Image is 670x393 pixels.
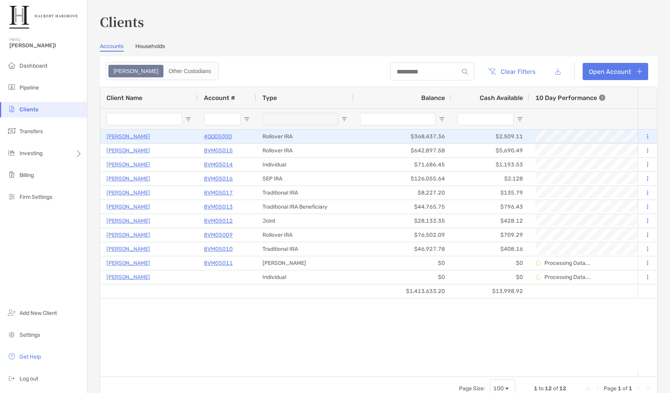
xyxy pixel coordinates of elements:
div: $408.16 [451,242,529,256]
span: Firm Settings [19,194,52,200]
div: SEP IRA [256,172,354,186]
div: $0 [354,256,451,270]
a: 8VM05015 [204,146,233,155]
div: $0 [451,256,529,270]
span: Page [604,385,617,392]
div: Individual [256,158,354,171]
div: $2,128 [451,172,529,186]
span: Settings [19,332,40,338]
span: Balance [421,94,445,102]
img: Processing Data icon [535,261,541,266]
div: Rollover IRA [256,228,354,242]
div: $0 [354,270,451,284]
a: Open Account [583,63,648,80]
span: Type [262,94,277,102]
span: of [553,385,558,392]
input: Account # Filter Input [204,113,241,125]
a: [PERSON_NAME] [106,216,150,226]
div: $44,765.75 [354,200,451,214]
img: billing icon [7,170,16,179]
span: Clients [19,106,38,113]
img: clients icon [7,104,16,114]
div: $13,998.92 [451,284,529,298]
span: Client Name [106,94,142,102]
button: Open Filter Menu [185,116,191,122]
div: Rollover IRA [256,130,354,143]
img: firm-settings icon [7,192,16,201]
div: $796.43 [451,200,529,214]
div: Traditional IRA [256,186,354,200]
div: $642,897.58 [354,144,451,157]
img: add_new_client icon [7,308,16,317]
span: Transfers [19,128,43,135]
a: Households [135,43,165,52]
span: [PERSON_NAME]! [9,42,82,49]
input: Balance Filter Input [360,113,436,125]
a: [PERSON_NAME] [106,272,150,282]
a: 8VM05012 [204,216,233,226]
img: input icon [462,69,468,75]
a: Accounts [100,43,124,52]
div: $76,502.09 [354,228,451,242]
a: [PERSON_NAME] [106,244,150,254]
div: $0 [451,270,529,284]
div: segmented control [106,62,219,80]
p: [PERSON_NAME] [106,160,150,170]
div: $2,509.11 [451,130,529,143]
div: Previous Page [594,386,601,392]
a: [PERSON_NAME] [106,174,150,184]
div: $1,413,633.20 [354,284,451,298]
span: Get Help [19,354,41,360]
button: Open Filter Menu [517,116,523,122]
span: Billing [19,172,34,179]
a: 8VM05010 [204,244,233,254]
span: 1 [629,385,632,392]
span: 1 [534,385,537,392]
span: 1 [618,385,621,392]
input: Cash Available Filter Input [457,113,514,125]
input: Client Name Filter Input [106,113,182,125]
div: Individual [256,270,354,284]
div: First Page [585,386,591,392]
button: Clear Filters [482,63,541,80]
div: Page Size: [459,385,485,392]
button: Open Filter Menu [341,116,347,122]
div: 100 [493,385,504,392]
div: Traditional IRA Beneficiary [256,200,354,214]
h3: Clients [100,13,658,30]
div: $8,227.20 [354,186,451,200]
img: Processing Data icon [535,275,541,280]
span: Dashboard [19,63,47,69]
img: settings icon [7,330,16,339]
img: get-help icon [7,352,16,361]
img: logout icon [7,373,16,383]
button: Open Filter Menu [439,116,445,122]
p: [PERSON_NAME] [106,132,150,141]
div: $1,193.53 [451,158,529,171]
div: Next Page [635,386,642,392]
a: 8VM05011 [204,258,233,268]
img: investing icon [7,148,16,157]
div: 10 Day Performance [535,87,605,108]
a: 8VM05009 [204,230,233,240]
span: Pipeline [19,84,39,91]
div: Zoe [109,66,163,77]
button: Open Filter Menu [244,116,250,122]
div: $5,690.49 [451,144,529,157]
a: [PERSON_NAME] [106,188,150,198]
div: Other Custodians [164,66,215,77]
p: [PERSON_NAME] [106,258,150,268]
a: 8VM05016 [204,174,233,184]
span: Cash Available [480,94,523,102]
a: 8VM05017 [204,188,233,198]
span: of [622,385,627,392]
a: 8VM05014 [204,160,233,170]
